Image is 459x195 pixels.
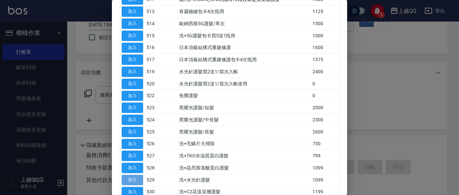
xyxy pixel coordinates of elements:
td: 2300 [311,114,339,126]
td: 750 [311,138,339,150]
td: 2400 [311,66,339,78]
button: 加入 [122,79,143,89]
td: 水光針護髮買2送1/當次入帳 [177,66,311,78]
td: 514 [145,18,161,30]
button: 加入 [122,139,143,149]
button: 加入 [122,103,143,113]
td: 516 [145,42,161,54]
td: 799 [311,150,339,162]
button: 加入 [122,175,143,185]
td: 肯葳鏈鍵包卡4次抵用 [177,6,311,18]
td: 528 [145,162,161,174]
td: 日本頂級結構式重建修護包卡4次抵用 [177,54,311,66]
button: 加入 [122,67,143,77]
td: 0 [311,90,339,102]
button: 加入 [122,115,143,125]
td: 525 [145,126,161,138]
td: 1099 [311,174,339,186]
td: 2600 [311,126,339,138]
td: 1600 [311,42,339,54]
td: 1125 [311,6,339,18]
button: 加入 [122,18,143,29]
button: 加入 [122,43,143,53]
td: 529 [145,174,161,186]
td: 洗+5G護髮包卡買5送1抵用 [177,30,311,42]
button: 加入 [122,31,143,41]
td: 洗+TKO水油質蛋白護髮 [177,150,311,162]
td: 1000 [311,30,339,42]
td: 523 [145,102,161,114]
td: 526 [145,138,161,150]
td: 1375 [311,54,339,66]
td: 洗+水光針護髮 [177,174,311,186]
button: 加入 [122,127,143,137]
td: 黑耀光護髮/短髮 [177,102,311,114]
td: 1099 [311,162,339,174]
td: 洗+毛鱗片大掃除 [177,138,311,150]
button: 加入 [122,54,143,65]
button: 加入 [122,6,143,17]
td: 522 [145,90,161,102]
td: 1500 [311,18,339,30]
td: 水光針護髮買2送1/當次入帳使用 [177,78,311,90]
td: 洗+晶亮胺基酸蛋白護髮 [177,162,311,174]
td: 日本頂級結構式重建修護 [177,42,311,54]
td: 黑耀光護髮/長髮 [177,126,311,138]
td: 527 [145,150,161,162]
td: 520 [145,78,161,90]
td: 黑耀光護髮/中長髮 [177,114,311,126]
td: 免費護髮 [177,90,311,102]
td: 524 [145,114,161,126]
td: 515 [145,30,161,42]
td: 歐納西斯5G護髮/單次 [177,18,311,30]
td: 517 [145,54,161,66]
td: 519 [145,66,161,78]
td: 2000 [311,102,339,114]
td: 513 [145,6,161,18]
button: 加入 [122,163,143,173]
td: 0 [311,78,339,90]
button: 加入 [122,91,143,101]
button: 加入 [122,151,143,161]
